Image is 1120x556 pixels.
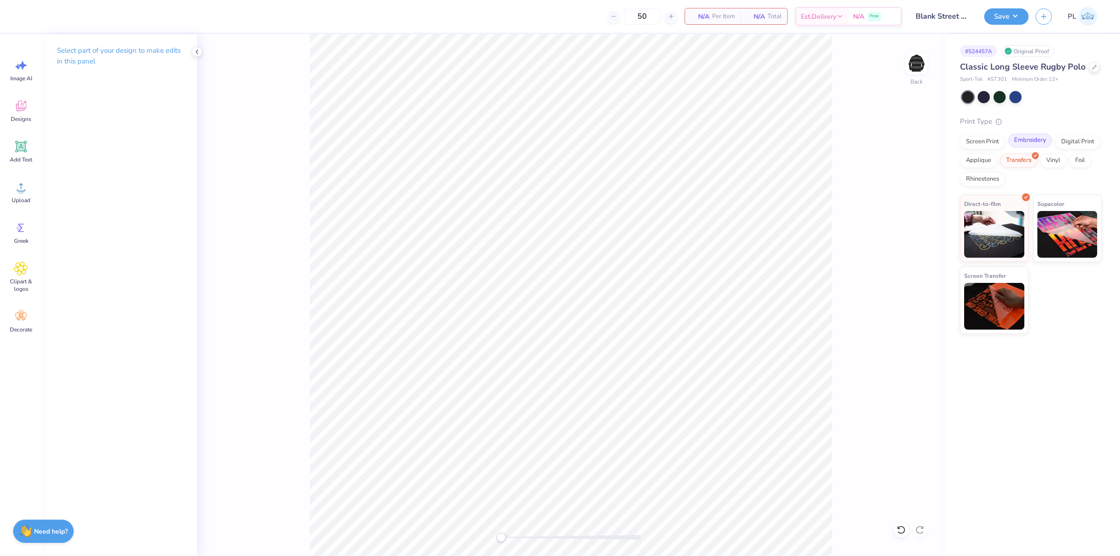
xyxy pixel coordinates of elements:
[1000,154,1037,168] div: Transfers
[960,116,1101,127] div: Print Type
[691,12,709,21] span: N/A
[10,326,32,333] span: Decorate
[909,7,977,26] input: Untitled Design
[1002,45,1054,57] div: Original Proof
[497,533,506,542] div: Accessibility label
[1064,7,1101,26] a: PL
[624,8,660,25] input: – –
[801,12,836,21] span: Est. Delivery
[987,76,1007,84] span: # ST301
[768,12,782,21] span: Total
[57,45,182,67] p: Select part of your design to make edits in this panel
[960,154,997,168] div: Applique
[11,115,31,123] span: Designs
[870,13,879,20] span: Free
[907,54,926,73] img: Back
[1068,11,1076,22] span: PL
[712,12,735,21] span: Per Item
[964,283,1024,330] img: Screen Transfer
[964,271,1006,281] span: Screen Transfer
[12,197,30,204] span: Upload
[10,156,32,163] span: Add Text
[34,527,68,536] strong: Need help?
[960,61,1085,72] span: Classic Long Sleeve Rugby Polo
[960,135,1005,149] div: Screen Print
[1040,154,1066,168] div: Vinyl
[910,77,923,86] div: Back
[960,172,1005,186] div: Rhinestones
[984,8,1029,25] button: Save
[1012,76,1058,84] span: Minimum Order: 12 +
[1078,7,1097,26] img: Pamela Lois Reyes
[1037,199,1064,209] span: Supacolor
[964,211,1024,258] img: Direct-to-film
[964,199,1001,209] span: Direct-to-film
[14,237,28,245] span: Greek
[10,75,32,82] span: Image AI
[1069,154,1091,168] div: Foil
[1055,135,1100,149] div: Digital Print
[853,12,864,21] span: N/A
[746,12,765,21] span: N/A
[960,76,983,84] span: Sport-Tek
[1008,134,1052,148] div: Embroidery
[6,278,36,293] span: Clipart & logos
[1037,211,1098,258] img: Supacolor
[960,45,997,57] div: # 524457A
